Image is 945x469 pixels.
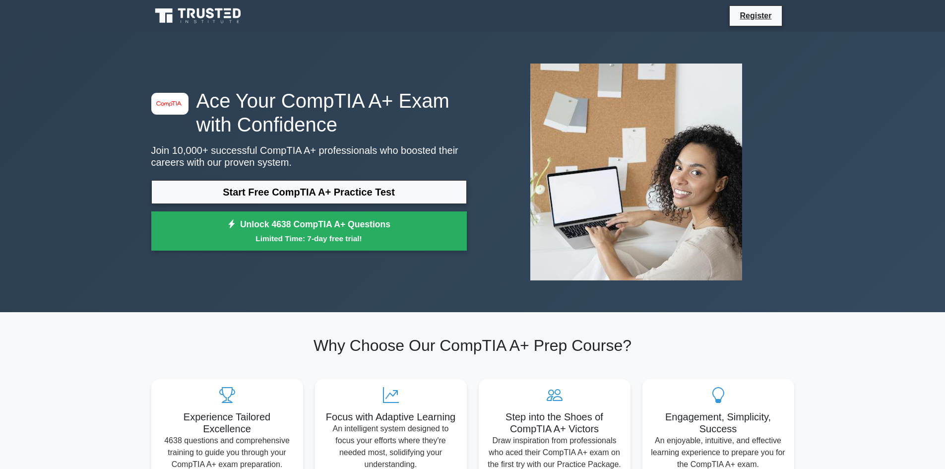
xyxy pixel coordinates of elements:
a: Register [734,9,777,22]
a: Start Free CompTIA A+ Practice Test [151,180,467,204]
h5: Engagement, Simplicity, Success [650,411,786,435]
h5: Step into the Shoes of CompTIA A+ Victors [487,411,623,435]
h1: Ace Your CompTIA A+ Exam with Confidence [151,89,467,136]
a: Unlock 4638 CompTIA A+ QuestionsLimited Time: 7-day free trial! [151,211,467,251]
h5: Focus with Adaptive Learning [323,411,459,423]
small: Limited Time: 7-day free trial! [164,233,454,244]
p: Join 10,000+ successful CompTIA A+ professionals who boosted their careers with our proven system. [151,144,467,168]
h2: Why Choose Our CompTIA A+ Prep Course? [151,336,794,355]
h5: Experience Tailored Excellence [159,411,295,435]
